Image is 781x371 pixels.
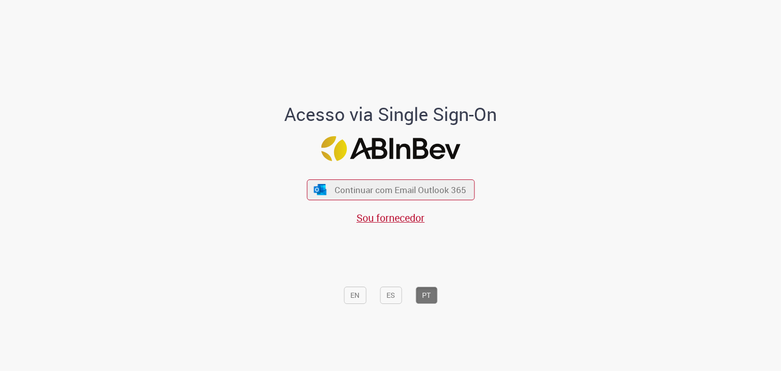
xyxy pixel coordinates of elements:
[380,287,402,304] button: ES
[321,136,460,161] img: Logo ABInBev
[335,184,466,196] span: Continuar com Email Outlook 365
[250,104,532,125] h1: Acesso via Single Sign-On
[356,211,425,225] a: Sou fornecedor
[415,287,437,304] button: PT
[344,287,366,304] button: EN
[313,184,327,195] img: ícone Azure/Microsoft 360
[307,179,474,200] button: ícone Azure/Microsoft 360 Continuar com Email Outlook 365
